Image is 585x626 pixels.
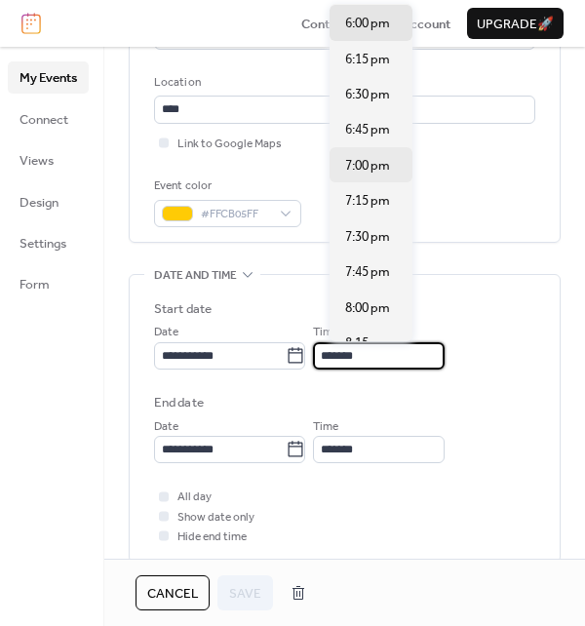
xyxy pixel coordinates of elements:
span: Design [19,193,58,213]
span: Cancel [147,584,198,604]
a: Form [8,268,89,299]
span: My Events [19,68,77,88]
a: My Account [382,14,450,33]
span: Date [154,417,178,437]
div: Location [154,73,531,93]
span: Date [154,323,178,342]
span: Views [19,151,54,171]
button: Upgrade🚀 [467,8,564,39]
a: Contact Us [301,14,366,33]
a: Views [8,144,89,176]
span: Show date only [177,508,254,528]
span: Link to Google Maps [177,135,282,154]
span: Time [313,323,338,342]
span: 7:30 pm [345,227,390,247]
span: Hide end time [177,528,247,547]
span: All day [177,488,212,507]
span: 6:00 pm [345,14,390,33]
span: 7:45 pm [345,262,390,282]
span: Date and time [154,266,237,286]
span: Upgrade 🚀 [477,15,554,34]
span: 8:15 pm [345,333,390,353]
span: Form [19,275,50,294]
div: Start date [154,299,212,319]
span: 7:15 pm [345,191,390,211]
a: Design [8,186,89,217]
a: Settings [8,227,89,258]
span: Contact Us [301,15,366,34]
span: 7:00 pm [345,156,390,176]
span: 6:45 pm [345,120,390,139]
span: #FFCB05FF [201,205,270,224]
span: Connect [19,110,68,130]
div: Event color [154,176,297,196]
a: Connect [8,103,89,135]
span: 6:30 pm [345,85,390,104]
img: logo [21,13,41,34]
button: Cancel [136,575,210,610]
span: 8:00 pm [345,298,390,318]
div: End date [154,393,204,412]
span: 6:15 pm [345,50,390,69]
span: Time [313,417,338,437]
a: My Events [8,61,89,93]
span: Settings [19,234,66,254]
span: My Account [382,15,450,34]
